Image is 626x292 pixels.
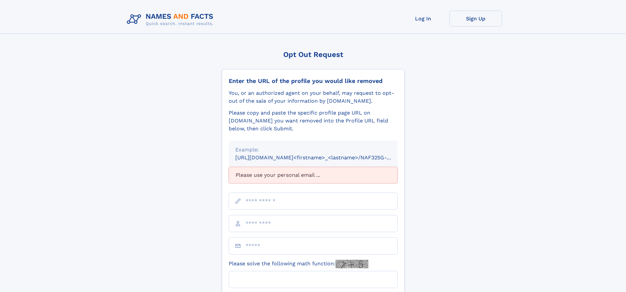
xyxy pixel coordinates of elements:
a: Log In [397,11,450,27]
img: Logo Names and Facts [124,11,219,28]
div: Example: [235,146,391,154]
div: You, or an authorized agent on your behalf, may request to opt-out of the sale of your informatio... [229,89,398,105]
div: Opt Out Request [222,50,405,59]
a: Sign Up [450,11,502,27]
div: Please use your personal email ... [229,167,398,183]
small: [URL][DOMAIN_NAME]<firstname>_<lastname>/NAF325G-xxxxxxxx [235,154,410,161]
div: Please copy and paste the specific profile page URL on [DOMAIN_NAME] you want removed into the Pr... [229,109,398,133]
div: Enter the URL of the profile you would like removed [229,77,398,85]
label: Please solve the following math function: [229,260,368,268]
